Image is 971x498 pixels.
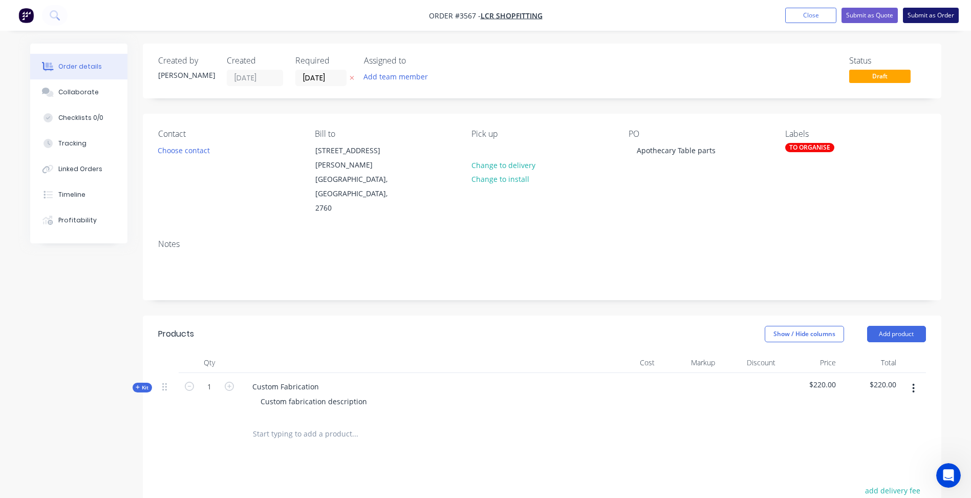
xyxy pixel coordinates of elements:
span: Order #3567 - [429,11,481,20]
span: $220.00 [784,379,836,390]
button: Close [785,8,836,23]
button: add delivery fee [860,484,926,497]
div: Contact [158,129,298,139]
div: Qty [179,352,240,373]
div: Timeline [58,190,85,199]
div: Required [295,56,352,66]
button: Timeline [30,182,127,208]
button: Add team member [364,70,434,84]
button: Choose contact [152,143,215,157]
a: LCR Shopfitting [481,11,543,20]
div: Collaborate [58,88,99,97]
div: Linked Orders [58,164,102,174]
div: TO ORGANISE [785,143,834,152]
button: Submit as Order [903,8,959,23]
div: Notes [158,239,926,249]
div: Apothecary Table parts [629,143,724,158]
div: Created [227,56,283,66]
div: Cost [598,352,659,373]
button: Add team member [358,70,433,84]
button: Collaborate [30,79,127,105]
div: Price [780,352,840,373]
div: Pick up [471,129,612,139]
button: Change to install [466,172,534,186]
div: Custom Fabrication [244,379,327,394]
div: Labels [785,129,925,139]
div: Assigned to [364,56,466,66]
div: Tracking [58,139,87,148]
div: Bill to [315,129,455,139]
div: Markup [659,352,719,373]
iframe: Intercom live chat [936,463,961,488]
div: Checklists 0/0 [58,113,103,122]
div: Custom fabrication description [252,394,375,409]
button: Add product [867,326,926,342]
div: Profitability [58,216,97,225]
div: Products [158,328,194,340]
input: Start typing to add a product... [252,424,457,444]
button: Submit as Quote [841,8,898,23]
div: [STREET_ADDRESS][PERSON_NAME][GEOGRAPHIC_DATA], [GEOGRAPHIC_DATA], 2760 [307,143,409,216]
div: PO [629,129,769,139]
div: [STREET_ADDRESS][PERSON_NAME] [315,143,400,172]
span: Draft [849,70,911,82]
div: Created by [158,56,214,66]
div: Kit [133,383,152,392]
div: Status [849,56,926,66]
div: [GEOGRAPHIC_DATA], [GEOGRAPHIC_DATA], 2760 [315,172,400,215]
button: Show / Hide columns [765,326,844,342]
div: [PERSON_NAME] [158,70,214,80]
button: Profitability [30,208,127,233]
span: Kit [136,384,149,391]
img: Factory [18,8,34,23]
div: Discount [719,352,780,373]
div: Total [840,352,900,373]
button: Linked Orders [30,156,127,182]
button: Order details [30,54,127,79]
span: $220.00 [844,379,896,390]
div: Order details [58,62,102,71]
button: Tracking [30,131,127,156]
button: Change to delivery [466,158,541,172]
button: Checklists 0/0 [30,105,127,131]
